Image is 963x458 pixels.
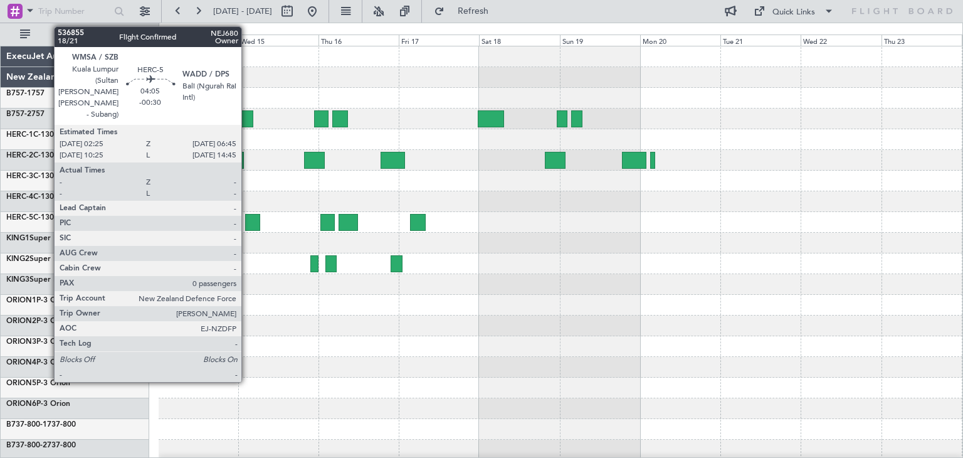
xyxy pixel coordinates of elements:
a: HERC-2C-130 Hercules [6,152,87,159]
a: ORION1P-3 Orion [6,297,70,304]
div: Tue 21 [720,35,801,46]
div: Wed 22 [801,35,881,46]
input: Trip Number [38,2,110,21]
span: HERC-1 [6,131,33,139]
a: HERC-1C-130 Hercules [6,131,87,139]
div: Wed 15 [238,35,318,46]
span: B757-2 [6,110,31,118]
a: HERC-5C-130 Hercules [6,214,87,221]
span: B737-800-2 [6,442,47,449]
span: KING2 [6,255,29,263]
div: Fri 17 [399,35,479,46]
span: KING3 [6,276,29,284]
a: B737-800-1737-800 [6,421,76,429]
span: HERC-2 [6,152,33,159]
a: ORION3P-3 Orion [6,338,70,346]
span: ORION6 [6,400,36,408]
span: ORION2 [6,317,36,325]
a: ORION6P-3 Orion [6,400,70,408]
a: KING3Super King Air 200 [6,276,98,284]
div: Thu 16 [318,35,399,46]
a: B757-1757 [6,90,45,97]
div: [DATE] [161,25,182,36]
a: B757-2757 [6,110,45,118]
button: Refresh [428,1,503,21]
span: HERC-3 [6,173,33,180]
button: All Aircraft [14,24,136,45]
div: Mon 20 [640,35,720,46]
div: Quick Links [772,6,815,19]
span: [DATE] - [DATE] [213,6,272,17]
span: HERC-5 [6,214,33,221]
span: All Aircraft [33,30,132,39]
span: B737-800-1 [6,421,47,429]
a: KING1Super King Air 200 [6,235,98,242]
div: Sun 19 [560,35,640,46]
div: Tue 14 [157,35,238,46]
span: ORION5 [6,380,36,387]
button: Quick Links [747,1,840,21]
span: ORION1 [6,297,36,304]
div: Sat 18 [479,35,559,46]
a: KING2Super King Air 200 [6,255,98,263]
a: ORION5P-3 Orion [6,380,70,387]
span: Refresh [447,7,500,16]
span: ORION4 [6,359,36,366]
span: HERC-4 [6,193,33,201]
a: ORION4P-3 Orion [6,359,70,366]
a: HERC-3C-130 Hercules [6,173,87,180]
a: HERC-4C-130 Hercules [6,193,87,201]
div: Thu 23 [881,35,962,46]
span: KING1 [6,235,29,242]
span: B757-1 [6,90,31,97]
span: ORION3 [6,338,36,346]
a: B737-800-2737-800 [6,442,76,449]
a: ORION2P-3 Orion [6,317,70,325]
